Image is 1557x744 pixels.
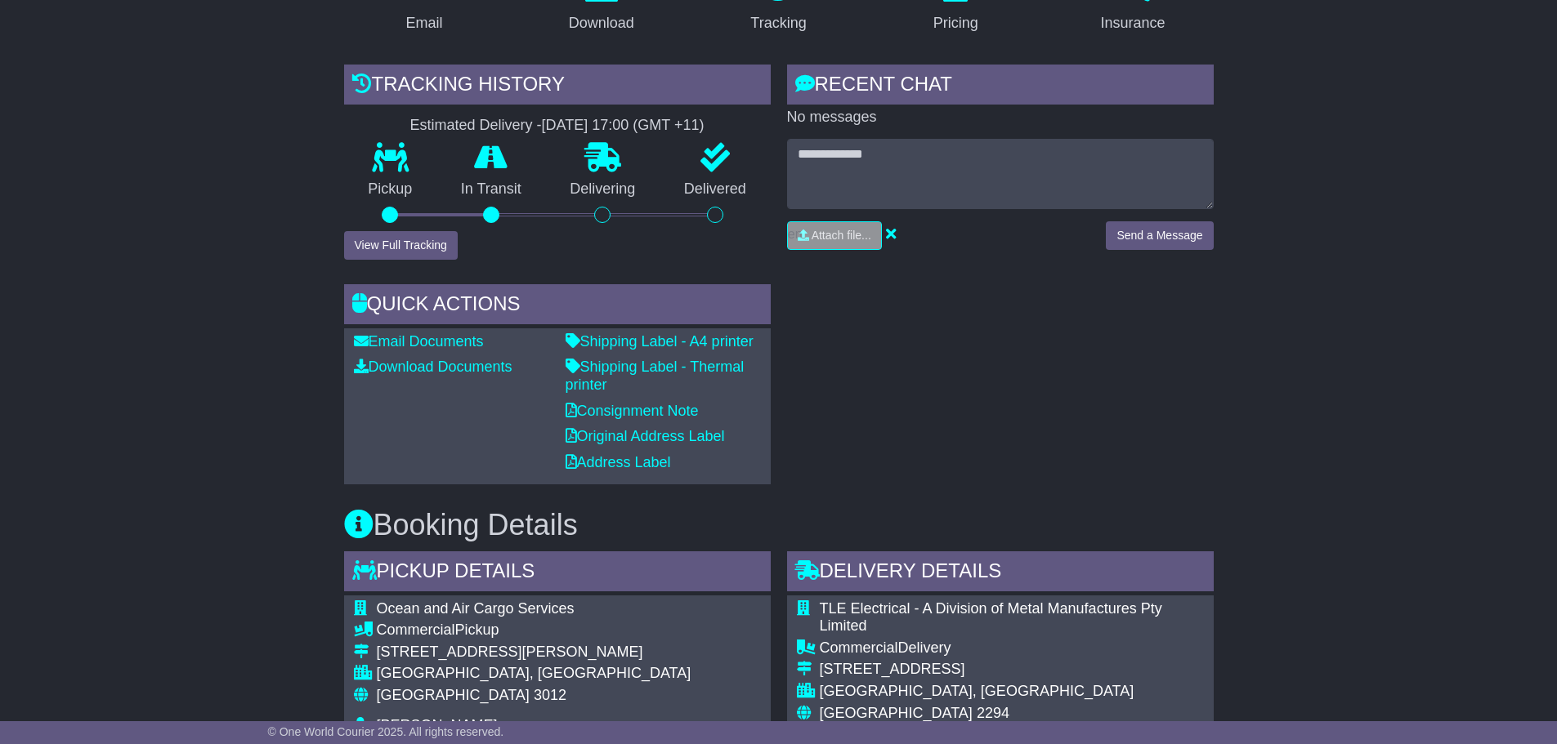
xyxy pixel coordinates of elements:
div: Insurance [1101,12,1166,34]
p: Delivered [660,180,771,198]
p: Delivering [546,180,660,198]
a: Shipping Label - Thermal printer [566,359,745,393]
div: Pickup [377,621,691,639]
div: [GEOGRAPHIC_DATA], [GEOGRAPHIC_DATA] [377,665,691,683]
span: Commercial [820,639,898,656]
span: TLE Electrical - A Division of Metal Manufactures Pty Limited [820,600,1162,635]
div: Quick Actions [344,284,771,328]
div: [DATE] 17:00 (GMT +11) [542,117,705,135]
div: Pickup Details [344,551,771,595]
div: Download [569,12,634,34]
div: Estimated Delivery - [344,117,771,135]
div: Email [405,12,442,34]
a: Consignment Note [566,403,699,419]
span: [GEOGRAPHIC_DATA] [377,687,530,703]
button: View Full Tracking [344,231,458,260]
span: © One World Courier 2025. All rights reserved. [268,725,504,738]
a: Original Address Label [566,428,725,444]
a: Download Documents [354,359,512,375]
a: Address Label [566,454,671,470]
span: Commercial [377,621,455,638]
div: [STREET_ADDRESS] [820,661,1204,679]
div: Pricing [933,12,978,34]
div: Delivery Details [787,551,1214,595]
h3: Booking Details [344,509,1214,541]
div: Tracking [750,12,806,34]
span: [PERSON_NAME] [377,717,498,733]
p: Pickup [344,180,437,198]
span: [GEOGRAPHIC_DATA] [820,705,973,721]
button: Send a Message [1106,221,1213,250]
div: RECENT CHAT [787,65,1214,109]
div: Tracking history [344,65,771,109]
p: No messages [787,109,1214,127]
a: Shipping Label - A4 printer [566,333,754,350]
a: Email Documents [354,333,484,350]
span: Ocean and Air Cargo Services [377,600,575,617]
div: [GEOGRAPHIC_DATA], [GEOGRAPHIC_DATA] [820,683,1204,701]
div: [STREET_ADDRESS][PERSON_NAME] [377,644,691,662]
div: Delivery [820,639,1204,657]
p: In Transit [436,180,546,198]
span: 2294 [977,705,1009,721]
span: 3012 [534,687,566,703]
